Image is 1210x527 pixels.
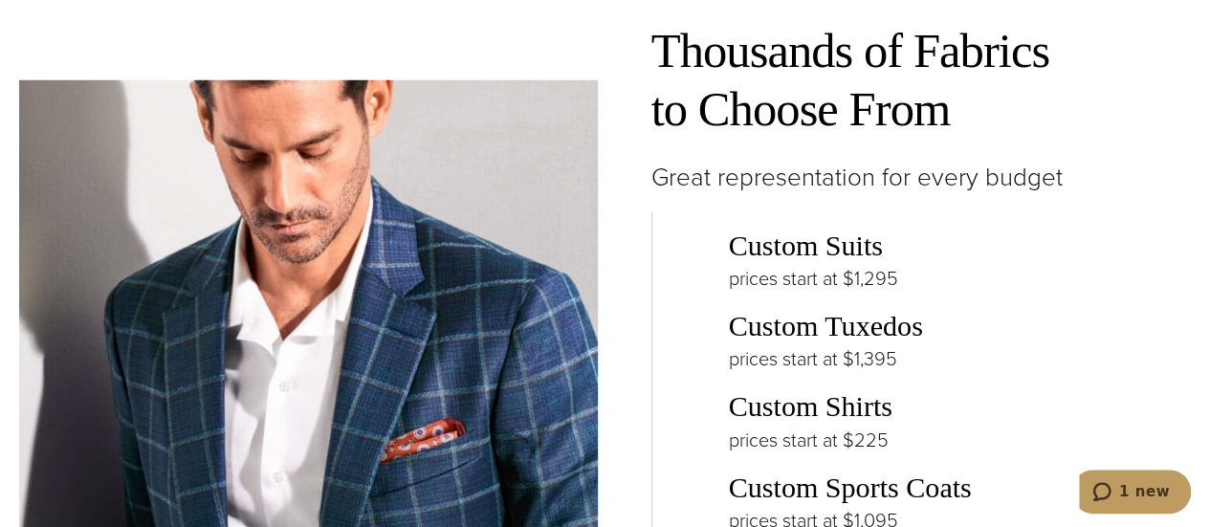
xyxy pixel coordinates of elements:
p: prices start at $1,395 [729,343,1192,374]
a: Custom Shirts [729,390,892,423]
a: Custom Suits [729,230,883,262]
a: Custom Sports Coats [729,472,972,504]
p: Great representation for every budget [651,158,1192,198]
p: prices start at $1,295 [729,263,1192,294]
a: Custom Tuxedos [729,310,923,342]
p: prices start at $225 [729,425,1192,455]
iframe: Opens a widget where you can chat to one of our agents [1079,470,1191,517]
h2: Thousands of Fabrics to Choose From [651,22,1192,138]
